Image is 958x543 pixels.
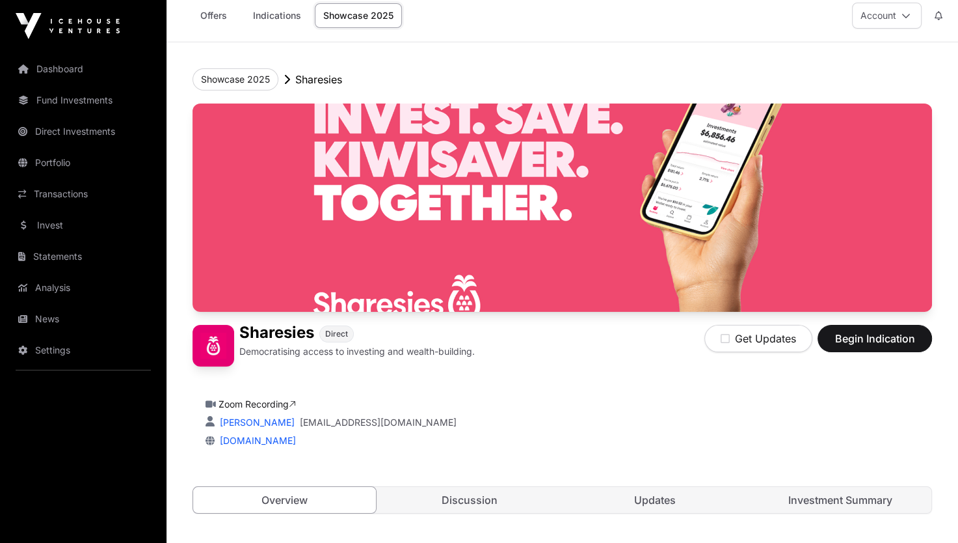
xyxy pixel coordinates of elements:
a: Updates [564,487,747,513]
a: Zoom Recording [219,398,296,410]
nav: Tabs [193,487,931,513]
a: Direct Investments [10,117,156,146]
a: Offers [187,3,239,28]
button: Get Updates [704,325,812,352]
a: Invest [10,211,156,240]
button: Showcase 2025 [193,68,278,90]
a: Statements [10,242,156,271]
button: Account [852,3,922,29]
a: Dashboard [10,55,156,83]
a: [DOMAIN_NAME] [215,435,296,446]
a: Showcase 2025 [315,3,402,28]
a: News [10,305,156,333]
a: Discussion [379,487,561,513]
img: Sharesies [193,104,932,312]
p: Sharesies [295,72,342,87]
a: [EMAIL_ADDRESS][DOMAIN_NAME] [300,416,457,429]
img: Icehouse Ventures Logo [16,13,120,39]
button: Begin Indication [818,325,932,352]
img: Sharesies [193,325,234,367]
iframe: Chat Widget [893,480,958,543]
span: Begin Indication [834,331,916,346]
a: Settings [10,336,156,365]
a: Investment Summary [749,487,931,513]
span: Direct [325,329,348,339]
a: Overview [193,486,377,514]
a: [PERSON_NAME] [217,417,295,428]
a: Fund Investments [10,86,156,115]
a: Portfolio [10,148,156,177]
a: Indications [245,3,310,28]
a: Transactions [10,180,156,208]
a: Begin Indication [818,338,932,351]
a: Analysis [10,273,156,302]
p: Democratising access to investing and wealth-building. [239,345,475,358]
h1: Sharesies [239,325,314,342]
